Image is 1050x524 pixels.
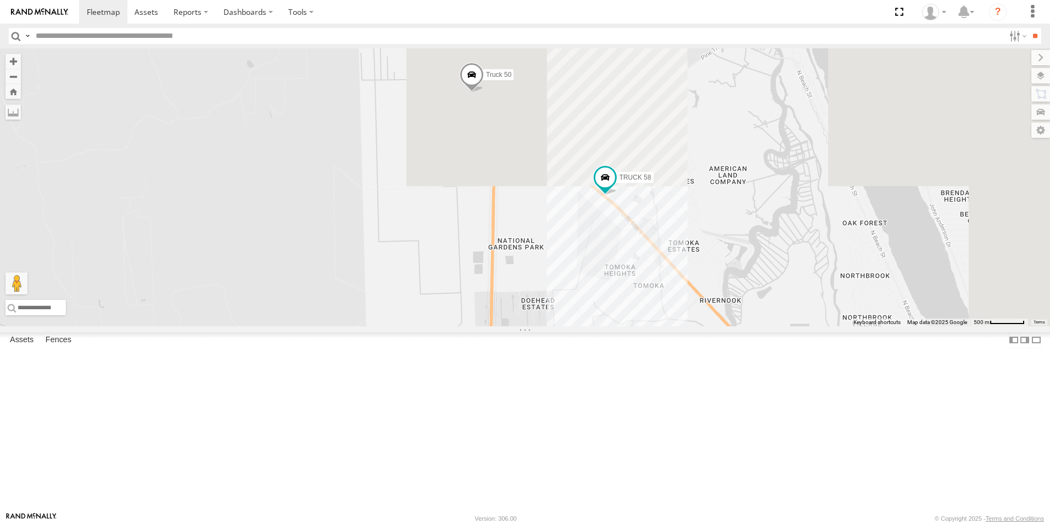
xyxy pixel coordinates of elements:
[1019,332,1030,348] label: Dock Summary Table to the Right
[4,332,39,348] label: Assets
[907,319,967,325] span: Map data ©2025 Google
[853,319,901,326] button: Keyboard shortcuts
[1034,320,1045,325] a: Terms (opens in new tab)
[5,272,27,294] button: Drag Pegman onto the map to open Street View
[11,8,68,16] img: rand-logo.svg
[475,515,517,522] div: Version: 306.00
[986,515,1044,522] a: Terms and Conditions
[989,3,1007,21] i: ?
[974,319,990,325] span: 500 m
[619,174,651,181] span: TRUCK 58
[935,515,1044,522] div: © Copyright 2025 -
[970,319,1028,326] button: Map Scale: 500 m per 60 pixels
[5,69,21,84] button: Zoom out
[486,71,511,79] span: Truck 50
[6,513,57,524] a: Visit our Website
[5,54,21,69] button: Zoom in
[5,84,21,99] button: Zoom Home
[918,4,950,20] div: Thomas Crowe
[23,28,32,44] label: Search Query
[1008,332,1019,348] label: Dock Summary Table to the Left
[1031,122,1050,138] label: Map Settings
[1031,332,1042,348] label: Hide Summary Table
[5,104,21,120] label: Measure
[1005,28,1029,44] label: Search Filter Options
[40,332,77,348] label: Fences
